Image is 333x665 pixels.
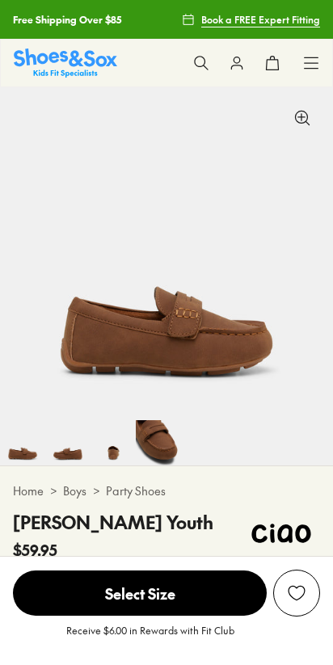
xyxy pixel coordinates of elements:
img: Vendor logo [242,509,320,558]
a: Boys [63,482,86,499]
span: Book a FREE Expert Fitting [201,12,320,27]
span: Select Size [13,570,267,616]
p: Receive $6.00 in Rewards with Fit Club [66,623,234,652]
img: 5-474355_1 [45,420,91,465]
img: 7-474357_1 [136,420,181,465]
button: Add to Wishlist [273,570,320,617]
a: Party Shoes [106,482,166,499]
span: $59.95 [13,539,57,561]
a: Shoes & Sox [14,48,117,77]
a: Home [13,482,44,499]
img: 6-474356_1 [91,420,136,465]
button: Select Size [13,570,267,617]
a: Book a FREE Expert Fitting [182,5,320,34]
img: SNS_Logo_Responsive.svg [14,48,117,77]
div: > > [13,482,320,499]
h4: [PERSON_NAME] Youth [13,509,213,536]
